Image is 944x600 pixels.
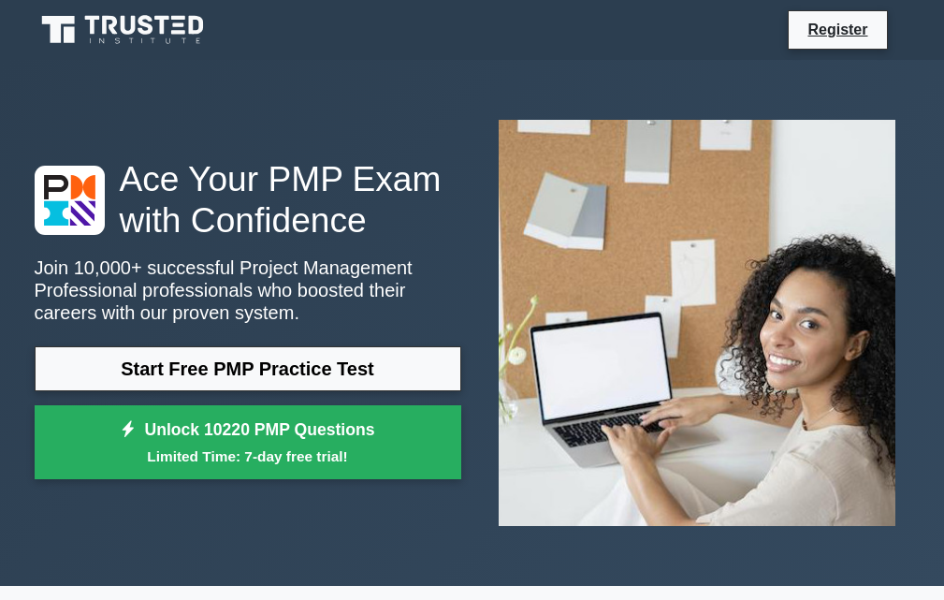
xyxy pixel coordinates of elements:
[35,405,461,480] a: Unlock 10220 PMP QuestionsLimited Time: 7-day free trial!
[796,18,879,41] a: Register
[35,158,461,241] h1: Ace Your PMP Exam with Confidence
[58,446,438,467] small: Limited Time: 7-day free trial!
[35,256,461,324] p: Join 10,000+ successful Project Management Professional professionals who boosted their careers w...
[35,346,461,391] a: Start Free PMP Practice Test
